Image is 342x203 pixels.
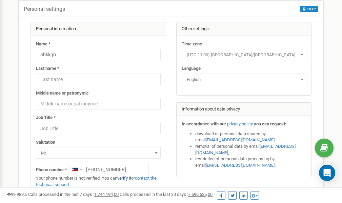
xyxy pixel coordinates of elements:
[120,192,213,197] span: Calls processed in the last 30 days :
[188,192,213,197] u: 7 596 625,00
[94,192,119,197] u: 1 744 194,00
[177,103,311,116] div: Information about data privacy
[36,90,89,97] label: Middle name or patronymic
[28,192,119,197] span: Calls processed in the last 7 days :
[182,74,306,85] span: English
[38,148,158,158] span: Mr.
[182,121,226,126] strong: In accordance with our
[206,137,275,142] a: [EMAIL_ADDRESS][DOMAIN_NAME]
[36,139,55,146] label: Salutation
[195,144,296,155] a: [EMAIL_ADDRESS][DOMAIN_NAME]
[195,156,306,168] li: restriction of personal data processing by email .
[7,192,27,197] span: 99,989%
[319,165,335,181] div: Open Intercom Messenger
[36,65,59,72] label: Last name *
[195,143,306,156] li: removal of personal data by email ,
[36,167,67,173] label: Phone number *
[184,75,304,84] span: English
[195,131,306,143] li: download of personal data shared by email ,
[24,6,65,12] h5: Personal settings
[68,164,84,175] div: Telephone country code
[36,147,161,159] span: Mr.
[206,163,275,168] a: [EMAIL_ADDRESS][DOMAIN_NAME]
[36,115,56,121] label: Job Title *
[177,22,311,36] div: Other settings
[182,41,202,47] label: Time zone
[36,41,51,47] label: Name *
[182,65,201,72] label: Language
[36,49,161,60] input: Name
[117,176,131,181] a: verify it
[36,74,161,85] input: Last name
[31,22,166,36] div: Personal information
[254,121,286,126] strong: you can request:
[36,176,157,187] a: contact the technical support
[300,6,318,12] button: HELP
[36,98,161,109] input: Middle name or patronymic
[227,121,253,126] a: privacy policy
[36,123,161,134] input: Job Title
[182,49,306,60] span: (UTC-11:00) Pacific/Midway
[184,50,304,60] span: (UTC-11:00) Pacific/Midway
[36,175,161,188] p: Your phone number is not verified. You can or
[68,164,149,175] input: +1-800-555-55-55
